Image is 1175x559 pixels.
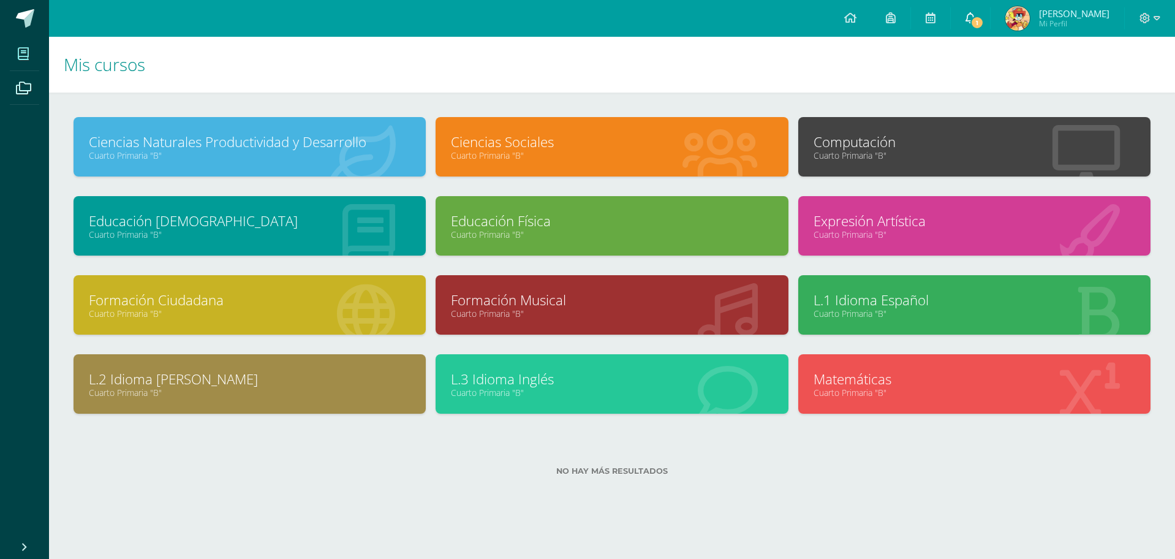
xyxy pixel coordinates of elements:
a: Cuarto Primaria "B" [89,229,410,240]
a: Educación Física [451,211,773,230]
a: L.2 Idioma [PERSON_NAME] [89,370,410,389]
a: Cuarto Primaria "B" [814,229,1135,240]
a: Matemáticas [814,370,1135,389]
a: Cuarto Primaria "B" [814,150,1135,161]
a: Ciencias Sociales [451,132,773,151]
a: Cuarto Primaria "B" [89,387,410,398]
a: Cuarto Primaria "B" [89,150,410,161]
label: No hay más resultados [74,466,1150,476]
img: dce7f5acc51e8ee687a1fabff937e27f.png [1005,6,1030,31]
a: Cuarto Primaria "B" [814,308,1135,319]
a: L.1 Idioma Español [814,291,1135,310]
a: Educación [DEMOGRAPHIC_DATA] [89,211,410,230]
a: Computación [814,132,1135,151]
span: Mi Perfil [1039,18,1109,29]
a: Cuarto Primaria "B" [451,387,773,398]
a: Cuarto Primaria "B" [89,308,410,319]
span: [PERSON_NAME] [1039,7,1109,20]
a: L.3 Idioma Inglés [451,370,773,389]
a: Expresión Artística [814,211,1135,230]
span: Mis cursos [64,53,145,76]
a: Cuarto Primaria "B" [451,229,773,240]
a: Ciencias Naturales Productividad y Desarrollo [89,132,410,151]
a: Cuarto Primaria "B" [451,150,773,161]
a: Formación Musical [451,291,773,310]
a: Formación Ciudadana [89,291,410,310]
a: Cuarto Primaria "B" [814,387,1135,398]
span: 1 [970,16,984,29]
a: Cuarto Primaria "B" [451,308,773,319]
